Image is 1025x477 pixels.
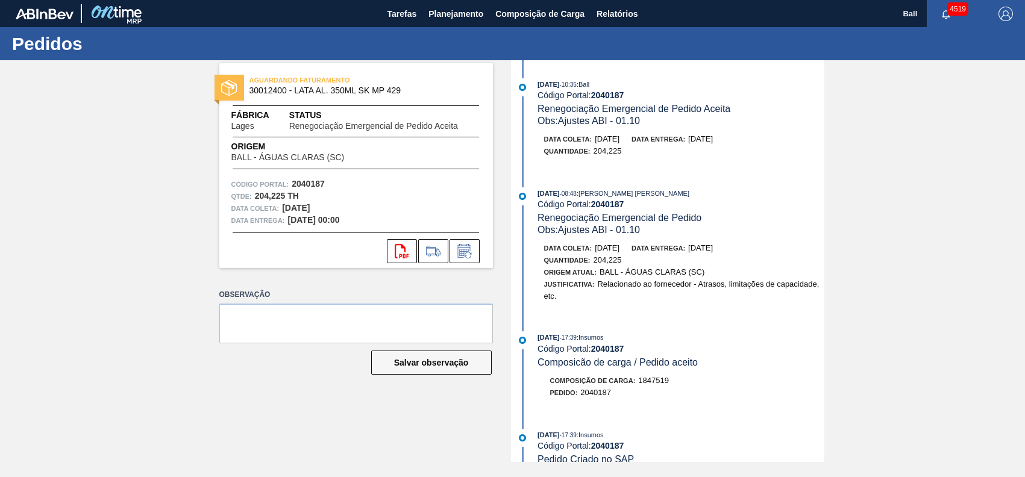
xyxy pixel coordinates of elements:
[544,281,595,288] span: Justificativa:
[538,190,559,197] span: [DATE]
[591,441,624,450] strong: 2040187
[580,388,611,397] span: 2040187
[231,190,252,202] span: Qtde :
[231,214,285,226] span: Data entrega:
[688,134,713,143] span: [DATE]
[538,441,824,450] div: Código Portal:
[16,8,74,19] img: TNhmsLtSVTkK8tSr43FrP2fwEKptu5GPRR3wAAAABJRU5ErkJggg==
[544,257,591,264] span: Quantidade :
[12,37,226,51] h1: Pedidos
[519,434,526,441] img: atual
[288,215,340,225] strong: [DATE] 00:00
[418,239,448,263] div: Ir para Composição de Carga
[544,269,597,276] span: Origem Atual:
[550,377,636,384] span: Composição de Carga :
[289,109,481,122] span: Status
[560,190,577,197] span: - 08:48
[638,376,669,385] span: 1847519
[577,190,689,197] span: : [PERSON_NAME] [PERSON_NAME]
[289,122,458,131] span: Renegociação Emergencial de Pedido Aceita
[632,136,685,143] span: Data entrega:
[577,431,604,438] span: : Insumos
[231,178,289,190] span: Código Portal:
[538,334,559,341] span: [DATE]
[495,7,585,21] span: Composição de Carga
[255,191,299,201] strong: 204,225 TH
[597,7,638,21] span: Relatórios
[538,104,730,114] span: Renegociação Emergencial de Pedido Aceita
[538,116,640,126] span: Obs: Ajustes ABI - 01.10
[591,199,624,209] strong: 2040187
[544,279,820,301] span: Relacionado ao fornecedor - Atrasos, limitações de capacidade, etc.
[249,74,418,86] span: AGUARDANDO FATURAMENTO
[594,255,622,264] span: 204,225
[387,239,417,263] div: Abrir arquivo PDF
[560,81,577,88] span: - 10:35
[219,286,493,304] label: Observação
[231,153,345,162] span: BALL - ÁGUAS CLARAS (SC)
[550,389,578,396] span: Pedido :
[947,2,968,16] span: 4519
[591,90,624,100] strong: 2040187
[231,122,254,131] span: Lages
[371,351,492,375] button: Salvar observação
[538,199,824,209] div: Código Portal:
[538,431,559,438] span: [DATE]
[544,136,592,143] span: Data coleta:
[292,179,325,189] strong: 2040187
[538,81,559,88] span: [DATE]
[249,86,468,95] span: 30012400 - LATA AL. 350ML SK MP 429
[927,5,965,22] button: Notificações
[577,334,604,341] span: : Insumos
[538,90,824,100] div: Código Portal:
[595,134,619,143] span: [DATE]
[538,225,640,235] span: Obs: Ajustes ABI - 01.10
[538,344,824,354] div: Código Portal:
[231,140,379,153] span: Origem
[450,239,480,263] div: Informar alteração no pedido
[519,193,526,200] img: atual
[595,243,619,252] span: [DATE]
[998,7,1013,21] img: Logout
[560,432,577,438] span: - 17:39
[544,148,591,155] span: Quantidade :
[591,344,624,354] strong: 2040187
[632,245,685,252] span: Data entrega:
[221,80,237,96] img: status
[282,203,310,213] strong: [DATE]
[577,81,589,88] span: : Ball
[544,245,592,252] span: Data coleta:
[538,213,701,223] span: Renegociação Emergencial de Pedido
[231,202,280,214] span: Data coleta:
[519,337,526,344] img: atual
[428,7,483,21] span: Planejamento
[538,357,698,367] span: Composicão de carga / Pedido aceito
[538,454,634,464] span: Pedido Criado no SAP
[387,7,416,21] span: Tarefas
[688,243,713,252] span: [DATE]
[600,267,704,276] span: BALL - ÁGUAS CLARAS (SC)
[519,84,526,91] img: atual
[594,146,622,155] span: 204,225
[231,109,289,122] span: Fábrica
[560,334,577,341] span: - 17:39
